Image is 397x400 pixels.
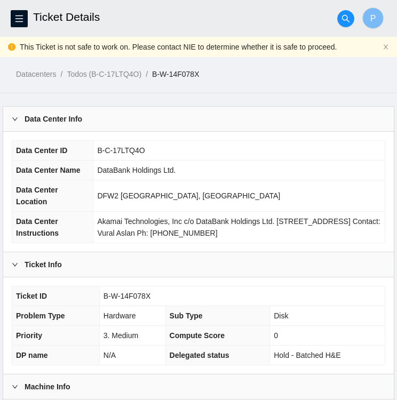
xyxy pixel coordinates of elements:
[104,311,136,320] span: Hardware
[97,191,280,200] span: DFW2 [GEOGRAPHIC_DATA], [GEOGRAPHIC_DATA]
[362,7,384,29] button: P
[152,70,199,78] a: B-W-14F078X
[16,186,58,206] span: Data Center Location
[170,331,225,340] span: Compute Score
[97,166,176,174] span: DataBank Holdings Ltd.
[12,261,18,268] span: right
[170,311,203,320] span: Sub Type
[104,292,150,300] span: B-W-14F078X
[25,381,70,393] b: Machine Info
[274,311,288,320] span: Disk
[337,10,354,27] button: search
[3,107,394,131] div: Data Center Info
[146,70,148,78] span: /
[16,311,65,320] span: Problem Type
[16,351,48,359] span: DP name
[274,351,340,359] span: Hold - Batched H&E
[25,113,82,125] b: Data Center Info
[97,217,380,237] span: Akamai Technologies, Inc c/o DataBank Holdings Ltd. [STREET_ADDRESS] Contact: Vural Aslan Ph: [PH...
[104,351,116,359] span: N/A
[16,166,81,174] span: Data Center Name
[3,252,394,277] div: Ticket Info
[60,70,62,78] span: /
[67,70,141,78] a: Todos (B-C-17LTQ4O)
[338,14,354,23] span: search
[12,383,18,390] span: right
[16,331,42,340] span: Priority
[274,331,278,340] span: 0
[104,331,138,340] span: 3. Medium
[170,351,229,359] span: Delegated status
[16,70,56,78] a: Datacenters
[11,14,27,23] span: menu
[16,146,67,155] span: Data Center ID
[3,374,394,399] div: Machine Info
[16,292,47,300] span: Ticket ID
[11,10,28,27] button: menu
[97,146,145,155] span: B-C-17LTQ4O
[12,116,18,122] span: right
[16,217,59,237] span: Data Center Instructions
[370,12,376,25] span: P
[25,259,62,270] b: Ticket Info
